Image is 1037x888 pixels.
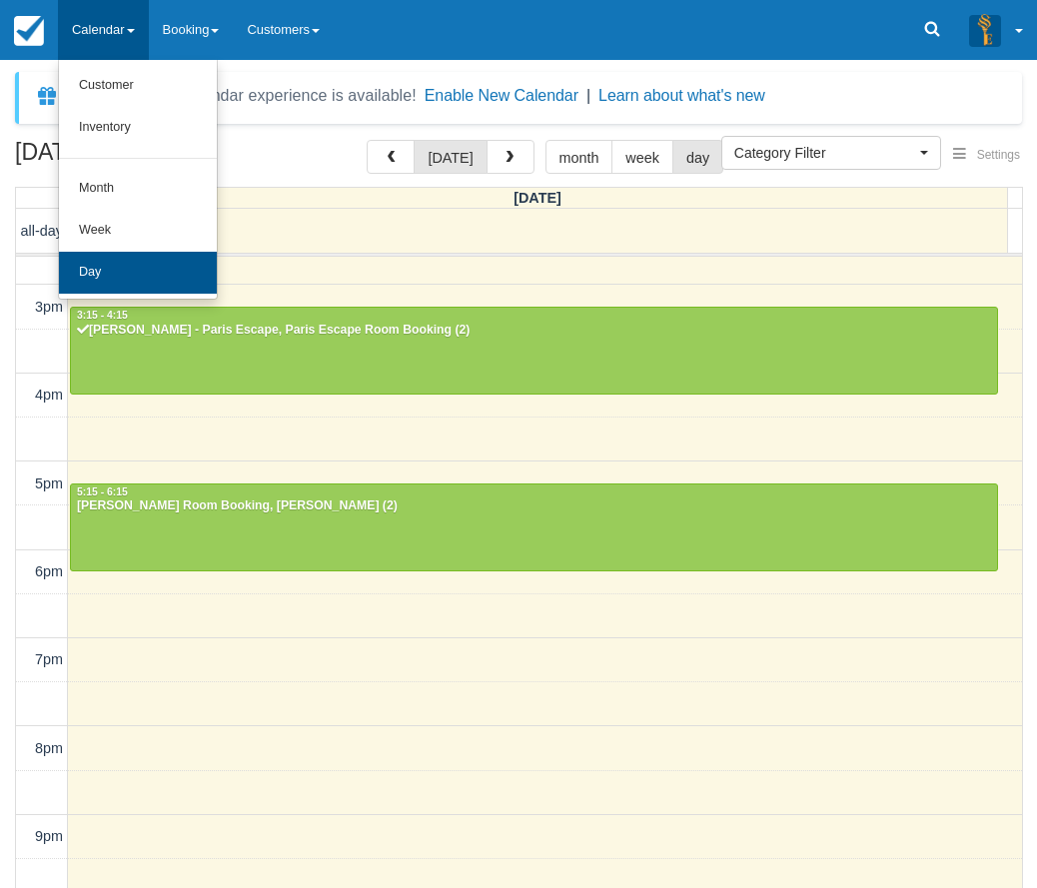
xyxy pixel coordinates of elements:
[59,168,217,210] a: Month
[67,84,417,108] div: A new Booking Calendar experience is available!
[721,136,941,170] button: Category Filter
[21,223,63,239] span: all-day
[58,60,218,300] ul: Calendar
[14,16,44,46] img: checkfront-main-nav-mini-logo.png
[977,148,1020,162] span: Settings
[545,140,613,174] button: month
[59,252,217,294] a: Day
[969,14,1001,46] img: A3
[35,299,63,315] span: 3pm
[941,141,1032,170] button: Settings
[35,475,63,491] span: 5pm
[76,323,992,339] div: [PERSON_NAME] - Paris Escape, Paris Escape Room Booking (2)
[425,86,578,106] button: Enable New Calendar
[598,87,765,104] a: Learn about what's new
[35,563,63,579] span: 6pm
[586,87,590,104] span: |
[35,740,63,756] span: 8pm
[672,140,723,174] button: day
[514,190,561,206] span: [DATE]
[59,210,217,252] a: Week
[35,387,63,403] span: 4pm
[734,143,915,163] span: Category Filter
[35,651,63,667] span: 7pm
[76,498,992,514] div: [PERSON_NAME] Room Booking, [PERSON_NAME] (2)
[70,483,998,571] a: 5:15 - 6:15[PERSON_NAME] Room Booking, [PERSON_NAME] (2)
[35,828,63,844] span: 9pm
[15,140,268,177] h2: [DATE]
[70,307,998,395] a: 3:15 - 4:15[PERSON_NAME] - Paris Escape, Paris Escape Room Booking (2)
[611,140,673,174] button: week
[59,65,217,107] a: Customer
[59,107,217,149] a: Inventory
[77,310,128,321] span: 3:15 - 4:15
[77,486,128,497] span: 5:15 - 6:15
[414,140,487,174] button: [DATE]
